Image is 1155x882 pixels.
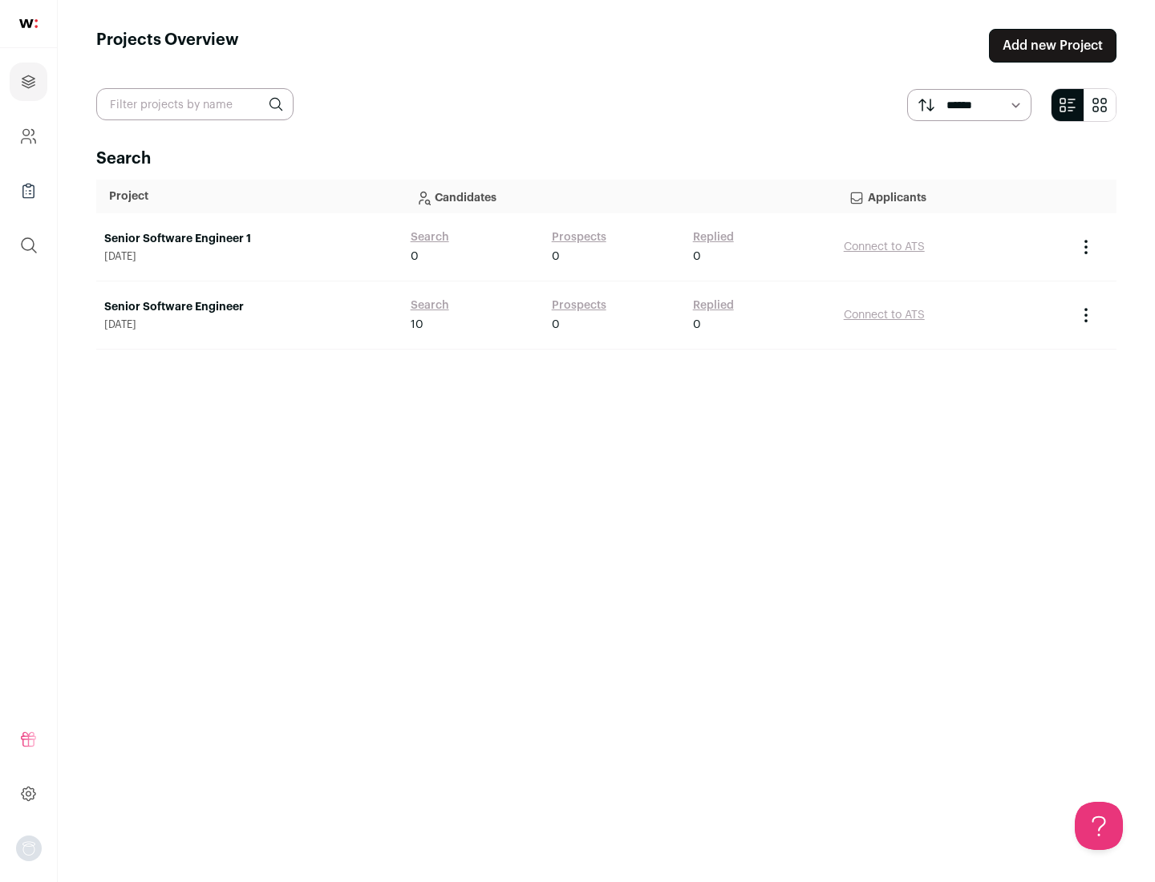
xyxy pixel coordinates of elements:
a: Company Lists [10,172,47,210]
span: 0 [693,249,701,265]
span: [DATE] [104,318,395,331]
img: wellfound-shorthand-0d5821cbd27db2630d0214b213865d53afaa358527fdda9d0ea32b1df1b89c2c.svg [19,19,38,28]
a: Senior Software Engineer 1 [104,231,395,247]
iframe: Help Scout Beacon - Open [1075,802,1123,850]
a: Add new Project [989,29,1116,63]
a: Senior Software Engineer [104,299,395,315]
a: Prospects [552,297,606,314]
img: nopic.png [16,835,42,861]
h2: Search [96,148,1116,170]
a: Connect to ATS [844,310,925,321]
button: Project Actions [1076,305,1096,325]
a: Search [411,229,449,245]
a: Prospects [552,229,606,245]
a: Replied [693,297,734,314]
h1: Projects Overview [96,29,239,63]
span: 0 [552,249,560,265]
span: 0 [411,249,419,265]
p: Candidates [415,180,823,212]
p: Applicants [849,180,1056,212]
span: 10 [411,317,423,333]
span: 0 [552,317,560,333]
span: [DATE] [104,250,395,263]
span: 0 [693,317,701,333]
a: Search [411,297,449,314]
p: Project [109,188,390,204]
button: Open dropdown [16,835,42,861]
a: Connect to ATS [844,241,925,253]
input: Filter projects by name [96,88,294,120]
button: Project Actions [1076,237,1096,257]
a: Projects [10,63,47,101]
a: Replied [693,229,734,245]
a: Company and ATS Settings [10,117,47,156]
